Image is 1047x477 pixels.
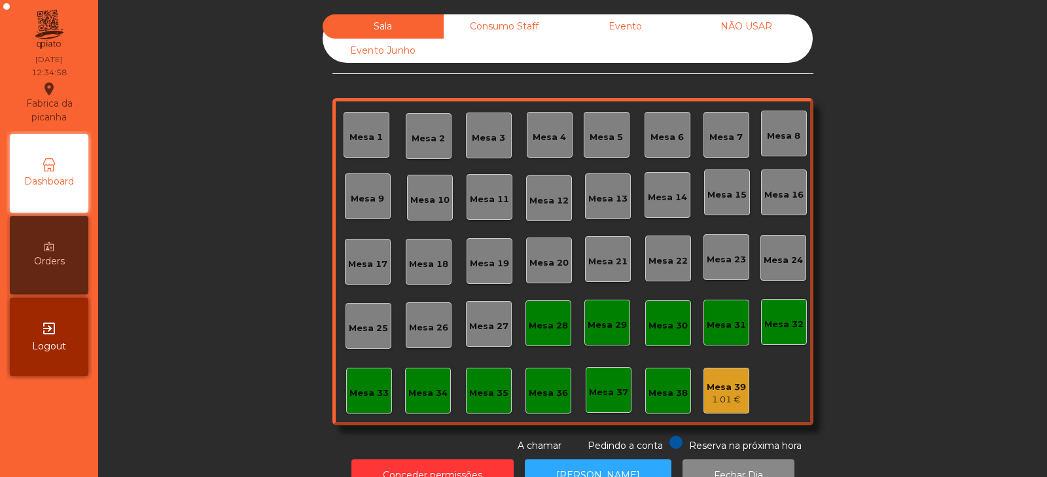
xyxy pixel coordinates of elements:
[351,192,384,205] div: Mesa 9
[469,387,508,400] div: Mesa 35
[650,131,684,144] div: Mesa 6
[323,39,444,63] div: Evento Junho
[648,319,688,332] div: Mesa 30
[529,194,569,207] div: Mesa 12
[24,175,74,188] span: Dashboard
[444,14,565,39] div: Consumo Staff
[35,54,63,65] div: [DATE]
[707,393,746,406] div: 1.01 €
[470,257,509,270] div: Mesa 19
[529,319,568,332] div: Mesa 28
[34,255,65,268] span: Orders
[764,254,803,267] div: Mesa 24
[410,194,450,207] div: Mesa 10
[10,81,88,124] div: Fabrica da picanha
[588,319,627,332] div: Mesa 29
[408,387,448,400] div: Mesa 34
[588,255,628,268] div: Mesa 21
[412,132,445,145] div: Mesa 2
[323,14,444,39] div: Sala
[472,132,505,145] div: Mesa 3
[409,321,448,334] div: Mesa 26
[709,131,743,144] div: Mesa 7
[648,387,688,400] div: Mesa 38
[31,67,67,79] div: 12:34:58
[707,253,746,266] div: Mesa 23
[470,193,509,206] div: Mesa 11
[764,318,804,331] div: Mesa 32
[707,381,746,394] div: Mesa 39
[588,192,628,205] div: Mesa 13
[41,321,57,336] i: exit_to_app
[529,387,568,400] div: Mesa 36
[648,191,687,204] div: Mesa 14
[33,7,65,52] img: qpiato
[648,255,688,268] div: Mesa 22
[41,81,57,97] i: location_on
[767,130,800,143] div: Mesa 8
[349,322,388,335] div: Mesa 25
[590,131,623,144] div: Mesa 5
[32,340,66,353] span: Logout
[533,131,566,144] div: Mesa 4
[588,440,663,451] span: Pedindo a conta
[764,188,804,202] div: Mesa 16
[689,440,802,451] span: Reserva na próxima hora
[409,258,448,271] div: Mesa 18
[348,258,387,271] div: Mesa 17
[349,387,389,400] div: Mesa 33
[518,440,561,451] span: A chamar
[707,319,746,332] div: Mesa 31
[529,256,569,270] div: Mesa 20
[349,131,383,144] div: Mesa 1
[589,386,628,399] div: Mesa 37
[469,320,508,333] div: Mesa 27
[686,14,807,39] div: NÃO USAR
[565,14,686,39] div: Evento
[707,188,747,202] div: Mesa 15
